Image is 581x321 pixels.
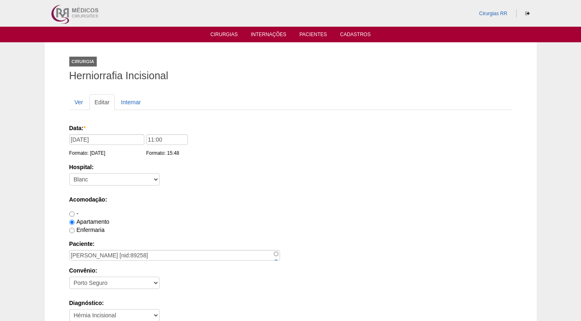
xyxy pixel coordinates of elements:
[69,94,89,110] a: Ver
[340,32,371,40] a: Cadastros
[89,94,115,110] a: Editar
[251,32,287,40] a: Internações
[116,94,146,110] a: Internar
[146,149,190,157] div: Formato: 15:48
[69,240,512,248] label: Paciente:
[69,227,105,233] label: Enfermaria
[479,11,507,16] a: Cirurgias RR
[69,220,75,225] input: Apartamento
[69,211,75,217] input: -
[69,71,512,81] h1: Herniorrafia Incisional
[69,163,512,171] label: Hospital:
[69,124,509,132] label: Data:
[69,57,97,66] div: Cirurgia
[299,32,327,40] a: Pacientes
[69,299,512,307] label: Diagnóstico:
[69,228,75,233] input: Enfermaria
[84,125,86,131] span: Este campo é obrigatório.
[69,195,512,204] label: Acomodação:
[525,11,530,16] i: Sair
[210,32,238,40] a: Cirurgias
[69,210,79,217] label: -
[69,266,512,275] label: Convênio:
[69,149,146,157] div: Formato: [DATE]
[69,218,109,225] label: Apartamento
